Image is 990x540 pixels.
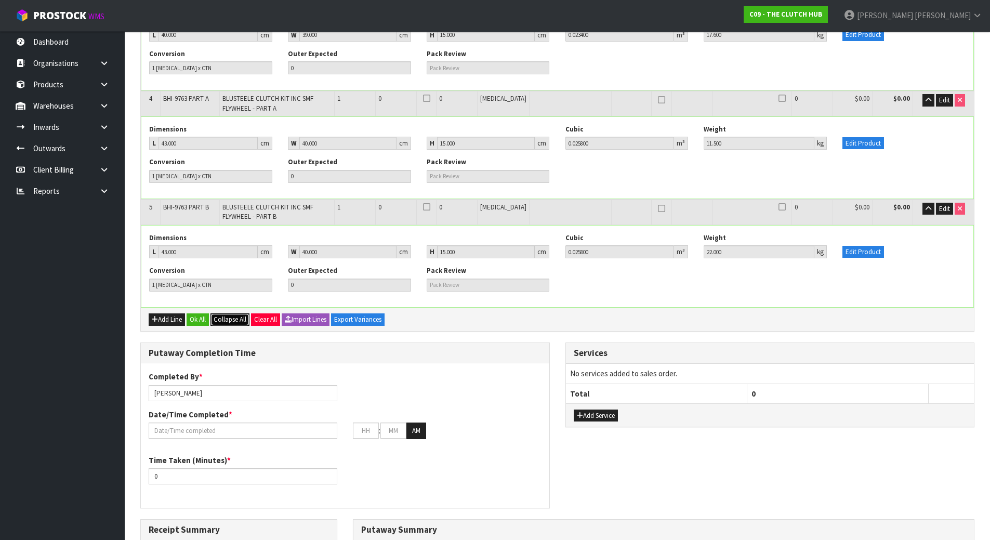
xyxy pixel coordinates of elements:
[33,9,86,22] span: ProStock
[378,203,381,212] span: 0
[674,137,688,150] div: m³
[149,125,187,134] label: Dimensions
[361,525,966,535] h3: Putaway Summary
[855,203,869,212] span: $0.00
[337,94,340,103] span: 1
[749,10,822,19] strong: C09 - THE CLUTCH HUB
[163,94,209,103] span: BHI-9763 PART A
[380,423,406,439] input: MM
[88,11,104,21] small: WMS
[795,94,798,103] span: 0
[397,245,411,258] div: cm
[842,137,884,150] button: Edit Product
[427,279,550,292] input: Pack Review
[430,31,434,39] strong: H
[397,137,411,150] div: cm
[480,203,526,212] span: [MEDICAL_DATA]
[187,313,209,326] button: Ok All
[288,61,411,74] input: Outer Expected
[149,313,185,326] button: Add Line
[288,49,337,59] label: Outer Expected
[149,170,272,183] input: Conversion
[149,157,185,167] label: Conversion
[288,157,337,167] label: Outer Expected
[331,313,385,326] button: Export Variances
[427,61,550,74] input: Pack Review
[16,9,29,22] img: cube-alt.png
[480,94,526,103] span: [MEDICAL_DATA]
[149,61,272,74] input: Conversion
[439,203,442,212] span: 0
[163,203,209,212] span: BHI-9763 PART B
[152,247,156,256] strong: L
[857,10,913,20] span: [PERSON_NAME]
[149,348,542,358] h3: Putaway Completion Time
[893,203,910,212] strong: $0.00
[427,157,466,167] label: Pack Review
[427,266,466,275] label: Pack Review
[288,170,411,183] input: Outer Expected
[282,313,329,326] button: Import Lines
[397,29,411,42] div: cm
[565,245,675,258] input: Cubic
[258,137,272,150] div: cm
[565,233,584,243] label: Cubic
[427,170,550,183] input: Pack Review
[704,137,814,150] input: Weight
[149,468,337,484] input: Time Taken
[149,455,231,466] label: Time Taken (Minutes)
[437,245,535,258] input: Height
[258,29,272,42] div: cm
[704,125,726,134] label: Weight
[337,203,340,212] span: 1
[149,409,232,420] label: Date/Time Completed
[149,525,329,535] h3: Receipt Summary
[258,245,272,258] div: cm
[674,29,688,42] div: m³
[535,245,549,258] div: cm
[915,10,971,20] span: [PERSON_NAME]
[565,29,675,42] input: Cubic
[149,371,203,382] label: Completed By
[149,279,272,292] input: Conversion
[566,384,747,403] th: Total
[353,423,379,439] input: HH
[704,29,814,42] input: Weight
[152,31,156,39] strong: L
[288,266,337,275] label: Outer Expected
[842,246,884,258] button: Edit Product
[149,423,337,439] input: Date/Time completed
[814,245,827,258] div: kg
[751,389,756,399] span: 0
[222,94,313,112] span: BLUSTEELE CLUTCH KIT INC SMF FLYWHEEL - PART A
[149,94,152,103] span: 4
[288,279,411,292] input: Outer Expected
[291,247,297,256] strong: W
[574,410,618,422] button: Add Service
[159,137,258,150] input: Length
[565,125,584,134] label: Cubic
[291,31,297,39] strong: W
[814,29,827,42] div: kg
[149,203,152,212] span: 5
[210,313,249,326] button: Collapse All
[152,139,156,148] strong: L
[936,94,953,107] button: Edit
[251,313,280,326] button: Clear All
[674,245,688,258] div: m³
[214,315,246,324] span: Collapse All
[299,245,397,258] input: Width
[222,203,313,221] span: BLUSTEELE CLUTCH KIT INC SMF FLYWHEEL - PART B
[291,139,297,148] strong: W
[814,137,827,150] div: kg
[439,94,442,103] span: 0
[535,137,549,150] div: cm
[893,94,910,103] strong: $0.00
[378,94,381,103] span: 0
[939,96,950,104] span: Edit
[149,49,185,59] label: Conversion
[936,203,953,215] button: Edit
[574,348,967,358] h3: Services
[535,29,549,42] div: cm
[744,6,828,23] a: C09 - THE CLUTCH HUB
